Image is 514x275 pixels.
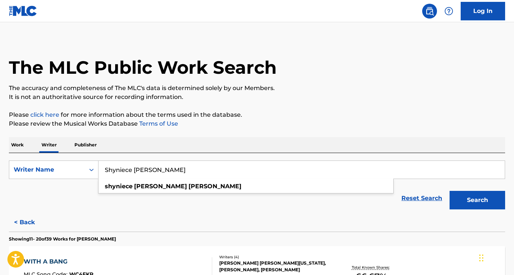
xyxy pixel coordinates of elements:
[9,6,37,16] img: MLC Logo
[425,7,434,16] img: search
[9,236,116,242] p: Showing 11 - 20 of 39 Works for [PERSON_NAME]
[398,190,446,206] a: Reset Search
[479,247,484,269] div: Drag
[9,119,505,128] p: Please review the Musical Works Database
[138,120,178,127] a: Terms of Use
[39,137,59,153] p: Writer
[450,191,505,209] button: Search
[9,213,53,232] button: < Back
[441,4,456,19] div: Help
[9,84,505,93] p: The accuracy and completeness of The MLC's data is determined solely by our Members.
[188,183,241,190] strong: [PERSON_NAME]
[72,137,99,153] p: Publisher
[9,160,505,213] form: Search Form
[9,56,277,79] h1: The MLC Public Work Search
[24,257,93,266] div: WITH A BANG
[219,254,330,260] div: Writers ( 4 )
[477,239,514,275] iframe: Chat Widget
[422,4,437,19] a: Public Search
[444,7,453,16] img: help
[9,137,26,153] p: Work
[352,265,391,270] p: Total Known Shares:
[9,110,505,119] p: Please for more information about the terms used in the database.
[14,165,80,174] div: Writer Name
[219,260,330,273] div: [PERSON_NAME] [PERSON_NAME][US_STATE], [PERSON_NAME], [PERSON_NAME]
[461,2,505,20] a: Log In
[134,183,187,190] strong: [PERSON_NAME]
[30,111,59,118] a: click here
[105,183,133,190] strong: shyniece
[9,93,505,102] p: It is not an authoritative source for recording information.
